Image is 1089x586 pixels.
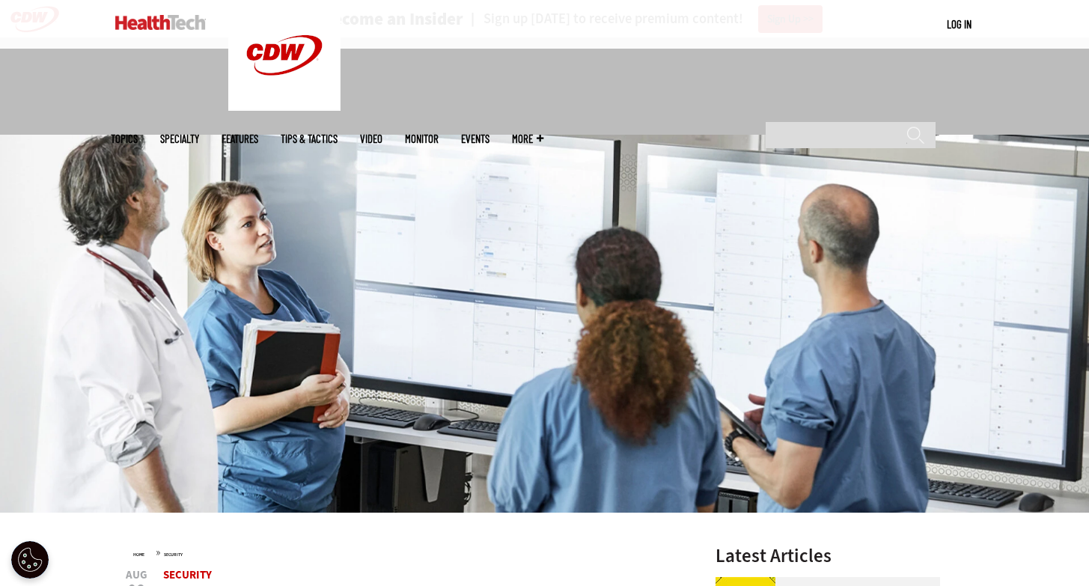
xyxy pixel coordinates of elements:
a: Security [163,567,212,582]
div: Cookie Settings [11,541,49,579]
a: Tips & Tactics [281,133,338,144]
span: More [512,133,543,144]
a: Features [222,133,258,144]
span: Topics [111,133,138,144]
a: Security [164,552,183,558]
a: Log in [947,17,971,31]
a: Video [360,133,382,144]
span: Aug [126,570,147,581]
a: Home [133,552,144,558]
span: Specialty [160,133,199,144]
a: MonITor [405,133,439,144]
button: Open Preferences [11,541,49,579]
div: » [133,546,677,558]
h3: Latest Articles [716,546,940,565]
a: Events [461,133,489,144]
div: User menu [947,16,971,32]
a: CDW [228,99,341,115]
img: Home [115,15,206,30]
